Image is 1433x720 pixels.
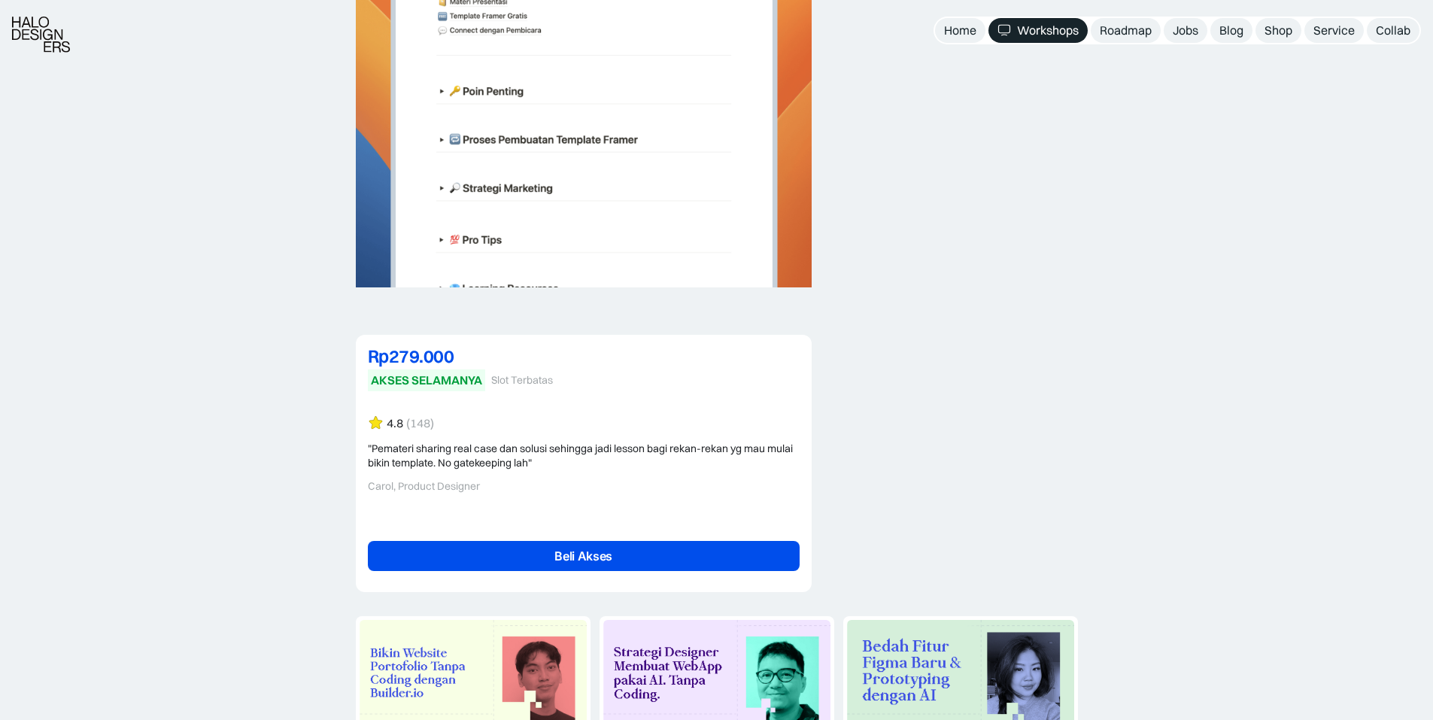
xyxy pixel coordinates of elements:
div: Home [944,23,976,38]
a: Blog [1210,18,1252,43]
div: Jobs [1173,23,1198,38]
p: ‍ [356,295,812,317]
a: Beli Akses [368,541,800,571]
a: Roadmap [1091,18,1161,43]
a: Service [1304,18,1364,43]
div: AKSES SELAMANYA [371,372,482,388]
div: Roadmap [1100,23,1152,38]
a: Jobs [1164,18,1207,43]
div: Workshops [1017,23,1079,38]
div: (148) [406,415,434,431]
div: Slot Terbatas [491,374,553,387]
div: Collab [1376,23,1410,38]
div: Service [1313,23,1355,38]
div: 4.8 [387,415,403,431]
a: Home [935,18,985,43]
div: Rp279.000 [368,347,800,365]
div: Blog [1219,23,1243,38]
div: Shop [1265,23,1292,38]
a: Shop [1255,18,1301,43]
div: "Pemateri sharing real case dan solusi sehingga jadi lesson bagi rekan-rekan yg mau mulai bikin t... [368,442,800,471]
a: Collab [1367,18,1419,43]
a: Workshops [988,18,1088,43]
div: Carol, Product Designer [368,480,800,493]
